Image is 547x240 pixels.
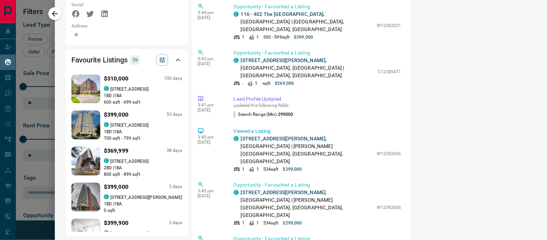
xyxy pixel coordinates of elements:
p: 500 - 599 sqft [263,34,290,40]
p: 1 [242,34,245,40]
p: Social: [71,1,125,8]
p: 0 sqft [104,207,182,214]
p: W12392606 [377,204,401,211]
p: 1 [255,80,257,87]
div: condos.ca [234,58,239,63]
a: Favourited listing$399,0002 dayscondos.ca[STREET_ADDRESS][PERSON_NAME]1BD |1BA0 sqft [71,181,182,214]
p: - [242,80,243,87]
a: Favourited listing$399,00053 dayscondos.ca[STREET_ADDRESS]1BD |1BA700 sqft - 799 sqft [71,109,182,141]
p: [STREET_ADDRESS] [110,230,149,237]
p: 700 sqft - 799 sqft [104,135,182,141]
a: [STREET_ADDRESS][PERSON_NAME] [241,57,326,63]
p: [STREET_ADDRESS] [110,86,149,92]
p: 3:43 pm [198,56,223,61]
p: [STREET_ADDRESS][PERSON_NAME] [110,194,182,201]
p: [STREET_ADDRESS] [110,122,149,128]
p: Search Range (Min) : [234,111,294,118]
p: [STREET_ADDRESS] [110,158,149,165]
p: $299,000 [283,220,302,226]
a: 116 - 402 The [GEOGRAPHIC_DATA] [241,11,324,17]
div: condos.ca [104,86,109,91]
h2: Favourite Listings [71,54,128,66]
p: 1 [256,166,259,173]
p: $399,900 [104,219,128,227]
p: 100 days [164,75,182,82]
p: 2 days [169,184,182,190]
div: condos.ca [234,190,239,195]
p: Address: [71,23,182,29]
p: 38 days [167,148,182,154]
span: 299000 [278,112,294,117]
p: 1 [242,220,245,226]
p: $399,000 [104,110,128,119]
p: 53 days [167,112,182,118]
p: $269,000 [275,80,294,87]
p: 3:40 pm [198,188,223,193]
p: 1 BD | 1 BA [104,128,182,135]
p: 2 BD | 1 BA [104,165,182,171]
p: 800 sqft - 899 sqft [104,171,182,178]
p: 2 days [169,220,182,226]
p: [DATE] [198,61,223,66]
p: 1 [242,166,245,173]
p: $369,999 [104,147,128,155]
p: 3:44 pm [198,10,223,15]
p: [DATE] [198,108,223,113]
p: W12382021 [377,22,401,29]
p: Lead Profile Updated [234,95,401,103]
p: W12392606 [377,150,401,157]
div: Favourite Listings26 [71,51,182,69]
img: Favourited listing [64,110,107,139]
p: [DATE] [198,15,223,20]
p: $299,000 [283,166,302,173]
p: , [GEOGRAPHIC_DATA] | [GEOGRAPHIC_DATA], [GEOGRAPHIC_DATA], [GEOGRAPHIC_DATA] [241,10,373,33]
p: 26 [133,56,138,64]
img: Favourited listing [64,74,107,103]
p: 1 [256,34,259,40]
p: 600 sqft - 699 sqft [104,99,182,105]
p: 534 sqft [263,220,279,226]
a: [STREET_ADDRESS][PERSON_NAME] [241,136,326,141]
p: updated the following fields: [234,103,401,108]
p: , [GEOGRAPHIC_DATA] | [PERSON_NAME][GEOGRAPHIC_DATA], [GEOGRAPHIC_DATA], [GEOGRAPHIC_DATA] [241,189,373,219]
p: , [GEOGRAPHIC_DATA] | [PERSON_NAME][GEOGRAPHIC_DATA], [GEOGRAPHIC_DATA], [GEOGRAPHIC_DATA] [241,135,373,165]
p: Opportunity - Favourited a Listing [234,3,401,10]
a: Favourited listing$310,000100 dayscondos.ca[STREET_ADDRESS]1BD |1BA600 sqft - 699 sqft [71,73,182,105]
p: 1 [256,220,259,226]
img: Favourited listing [64,147,107,175]
p: $310,000 [104,74,128,83]
p: , [GEOGRAPHIC_DATA], [GEOGRAPHIC_DATA] | [GEOGRAPHIC_DATA], [GEOGRAPHIC_DATA] [241,57,374,79]
p: - sqft [262,80,271,87]
img: Favourited listing [65,183,106,211]
p: Opportunity - Favourited a Listing [234,181,401,189]
a: [STREET_ADDRESS][PERSON_NAME] [241,189,326,195]
div: condos.ca [104,158,109,163]
p: [DATE] [198,193,223,198]
p: Opportunity - Favourited a Listing [234,49,401,57]
div: condos.ca [104,194,109,199]
p: C12385471 [378,69,401,75]
div: condos.ca [104,122,109,127]
p: $399,000 [104,183,128,191]
p: 3:40 pm [198,135,223,140]
p: 1 BD | 1 BA [104,201,182,207]
div: condos.ca [234,12,239,17]
a: Favourited listing$369,99938 dayscondos.ca[STREET_ADDRESS]2BD |1BA800 sqft - 899 sqft [71,145,182,178]
p: Viewed a Listing [234,127,401,135]
p: [DATE] [198,140,223,145]
div: condos.ca [234,136,239,141]
p: $399,000 [294,34,313,40]
p: 534 sqft [263,166,279,173]
div: condos.ca [104,230,109,235]
p: 1 BD | 1 BA [104,92,182,99]
p: 3:41 pm [198,102,223,108]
